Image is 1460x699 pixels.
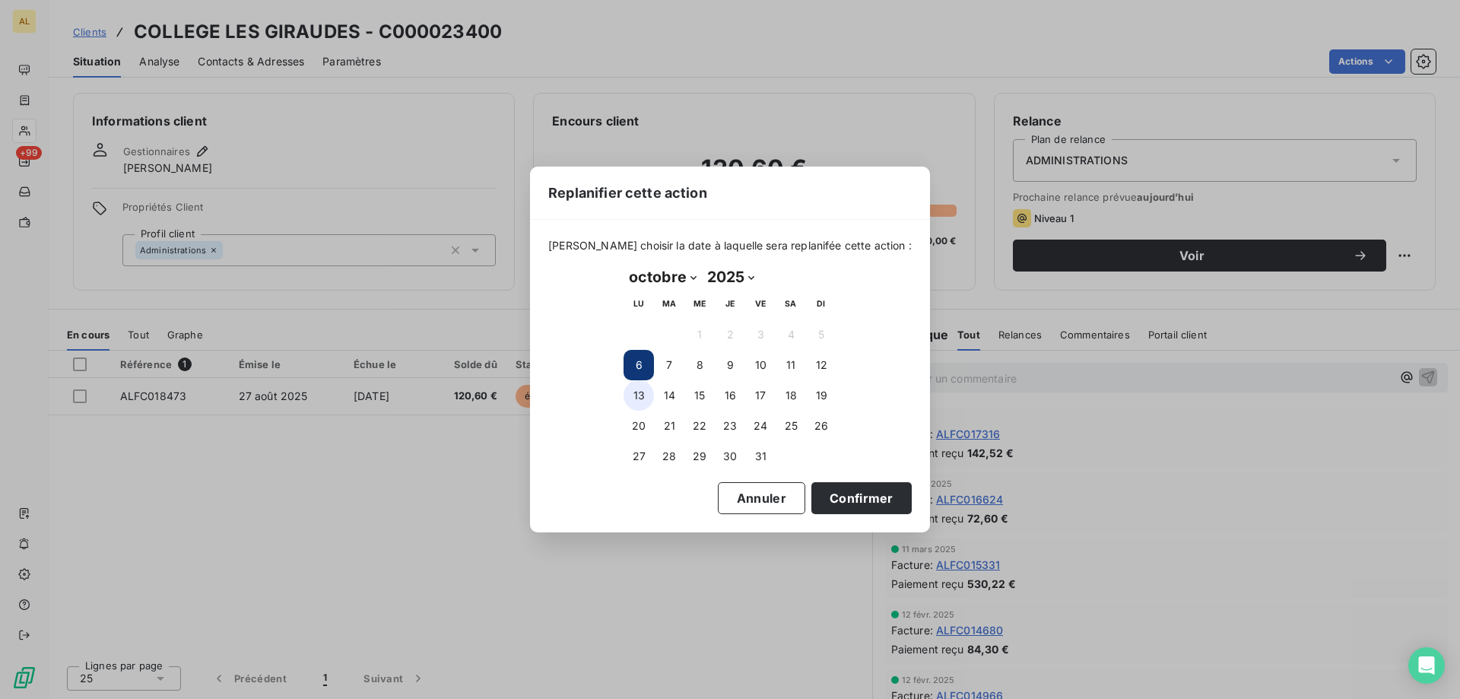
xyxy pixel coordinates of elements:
[654,289,684,319] th: mardi
[776,411,806,441] button: 25
[776,289,806,319] th: samedi
[715,441,745,472] button: 30
[776,319,806,350] button: 4
[745,380,776,411] button: 17
[624,350,654,380] button: 6
[624,411,654,441] button: 20
[776,380,806,411] button: 18
[715,350,745,380] button: 9
[654,350,684,380] button: 7
[684,380,715,411] button: 15
[624,289,654,319] th: lundi
[776,350,806,380] button: 11
[684,441,715,472] button: 29
[624,380,654,411] button: 13
[654,380,684,411] button: 14
[715,319,745,350] button: 2
[684,411,715,441] button: 22
[806,411,836,441] button: 26
[745,289,776,319] th: vendredi
[548,183,707,203] span: Replanifier cette action
[811,482,912,514] button: Confirmer
[806,319,836,350] button: 5
[715,411,745,441] button: 23
[548,238,912,253] span: [PERSON_NAME] choisir la date à laquelle sera replanifée cette action :
[745,441,776,472] button: 31
[715,289,745,319] th: jeudi
[745,411,776,441] button: 24
[806,350,836,380] button: 12
[806,289,836,319] th: dimanche
[745,319,776,350] button: 3
[715,380,745,411] button: 16
[718,482,805,514] button: Annuler
[745,350,776,380] button: 10
[1408,647,1445,684] div: Open Intercom Messenger
[654,411,684,441] button: 21
[806,380,836,411] button: 19
[684,319,715,350] button: 1
[624,441,654,472] button: 27
[684,350,715,380] button: 8
[684,289,715,319] th: mercredi
[654,441,684,472] button: 28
